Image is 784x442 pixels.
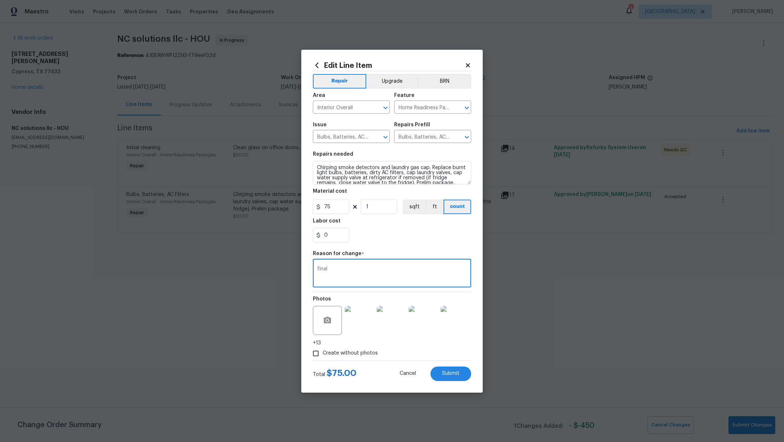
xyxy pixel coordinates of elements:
[430,367,471,381] button: Submit
[313,218,340,224] h5: Labor cost
[380,132,391,142] button: Open
[313,74,366,89] button: Repair
[327,369,356,377] span: $ 75.00
[313,339,321,347] span: +13
[394,93,415,98] h5: Feature
[403,200,425,214] button: sqft
[380,103,391,113] button: Open
[462,103,472,113] button: Open
[425,200,444,214] button: ft
[388,367,428,381] button: Cancel
[394,122,430,127] h5: Repairs Prefill
[313,369,356,378] div: Total
[313,152,353,157] h5: Repairs needed
[313,122,327,127] h5: Issue
[317,266,467,282] textarea: final
[313,61,465,69] h2: Edit Line Item
[313,93,325,98] h5: Area
[313,161,471,184] textarea: Chirping smoke detectors and laundry gas cap. Replace burnt light bulbs, batteries, dirty AC filt...
[418,74,471,89] button: BRN
[366,74,418,89] button: Upgrade
[400,371,416,376] span: Cancel
[462,132,472,142] button: Open
[323,349,378,357] span: Create without photos
[444,200,471,214] button: count
[313,296,331,302] h5: Photos
[313,189,347,194] h5: Material cost
[313,251,362,256] h5: Reason for change
[442,371,460,376] span: Submit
